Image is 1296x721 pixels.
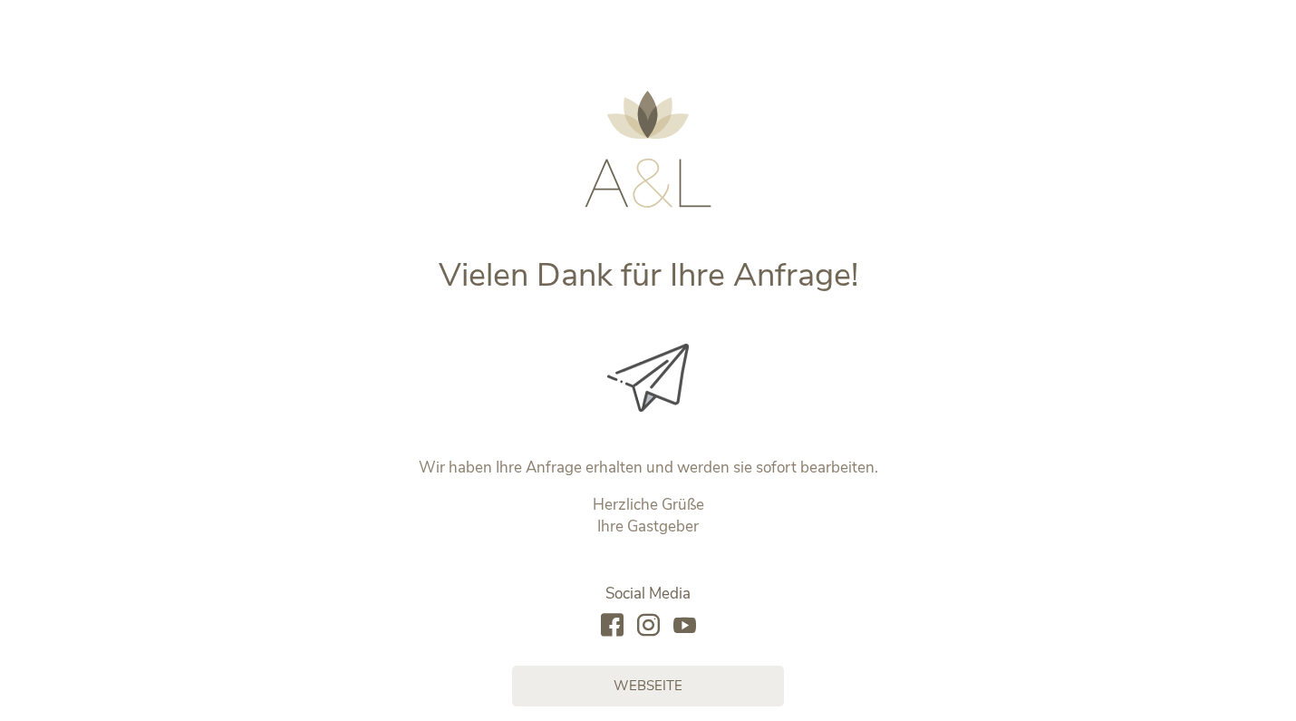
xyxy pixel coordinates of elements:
[673,614,696,638] a: youtube
[270,457,1027,479] p: Wir haben Ihre Anfrage erhalten und werden sie sofort bearbeiten.
[601,614,624,638] a: facebook
[605,583,691,604] span: Social Media
[439,253,858,297] span: Vielen Dank für Ihre Anfrage!
[637,614,660,638] a: instagram
[270,494,1027,538] p: Herzliche Grüße Ihre Gastgeber
[607,344,689,412] img: Vielen Dank für Ihre Anfrage!
[585,91,711,208] img: AMONTI & LUNARIS Wellnessresort
[614,677,682,696] span: Webseite
[512,666,784,706] a: Webseite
